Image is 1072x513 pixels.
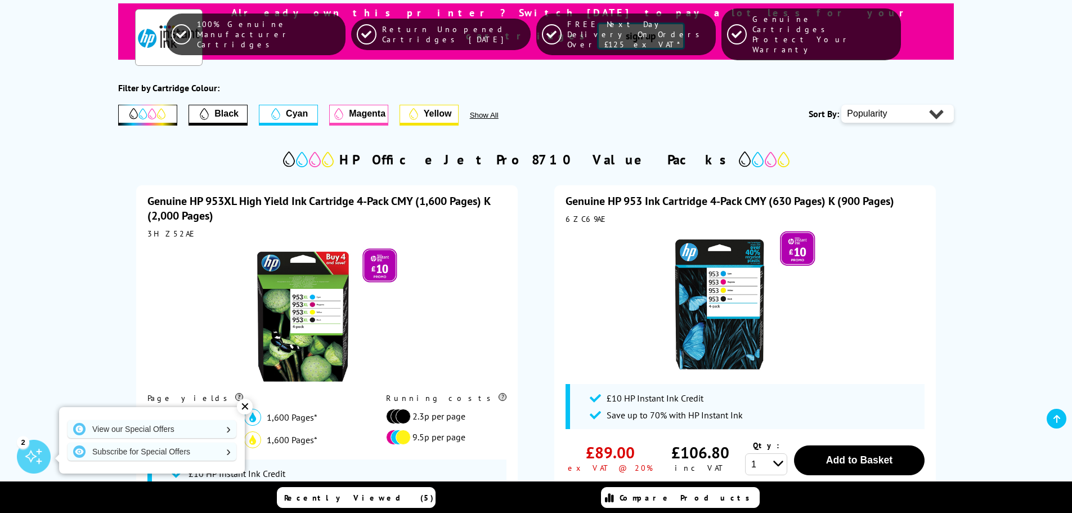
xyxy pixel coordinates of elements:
a: Subscribe for Special Offers [68,443,236,461]
a: Recently Viewed (5) [277,487,436,508]
a: Genuine HP 953XL High Yield Ink Cartridge 4-Pack CMY (1,600 Pages) K (2,000 Pages) [147,194,490,223]
div: ex VAT @ 20% [568,463,653,473]
span: Sort By: [809,108,839,119]
h2: HP OfficeJet Pro 8710 Value Packs [339,151,733,168]
div: Page yields [147,393,363,403]
span: 1,600 Pages* [267,412,317,423]
li: 2.3p per page [386,409,501,424]
div: £89.00 [586,442,635,463]
span: 1,600 Pages* [267,434,317,445]
span: 100% Genuine Manufacturer Cartridges [197,19,339,50]
a: Compare Products [601,487,760,508]
button: Add to Basket [794,445,925,475]
span: Yellow [424,109,452,119]
span: Black [214,109,239,119]
span: Qty: [753,440,779,450]
img: cyan_icon.svg [244,409,261,426]
span: £10 HP Instant Ink Credit [607,392,703,404]
span: Return Unopened Cartridges [DATE] [382,24,524,44]
img: HP 953XL High Yield Ink Cartridge 4-Pack CMY (1,600 Pages) K (2,000 Pages) [257,244,397,385]
button: Cyan [259,105,318,126]
div: Running costs [386,393,506,403]
span: Compare Products [620,493,756,503]
span: Save up to 70% with HP Instant Ink [607,409,743,421]
div: Filter by Cartridge Colour: [118,82,219,93]
span: Genuine Cartridges Protect Your Warranty [752,14,895,55]
img: HP 953 Ink Cartridge 4-Pack CMY (630 Pages) K (900 Pages) [675,230,815,371]
span: FREE Next Day Delivery On Orders Over £125 ex VAT* [567,19,710,50]
button: Show All [470,111,529,119]
button: Filter by Black [189,105,248,126]
span: Cyan [286,109,308,119]
a: View our Special Offers [68,420,236,438]
div: 6ZC69AE [566,214,925,224]
div: 3HZ52AE [147,229,506,239]
img: yellow_icon.svg [244,431,261,448]
li: 9.5p per page [386,430,501,445]
div: ✕ [237,399,253,414]
div: 2 [17,436,29,448]
span: Recently Viewed (5) [284,493,434,503]
button: Yellow [400,105,459,126]
div: £106.80 [671,442,729,463]
div: inc VAT [675,463,726,473]
button: Magenta [329,105,388,126]
a: Genuine HP 953 Ink Cartridge 4-Pack CMY (630 Pages) K (900 Pages) [566,194,894,208]
span: Add to Basket [826,454,892,466]
span: Magenta [349,109,385,119]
